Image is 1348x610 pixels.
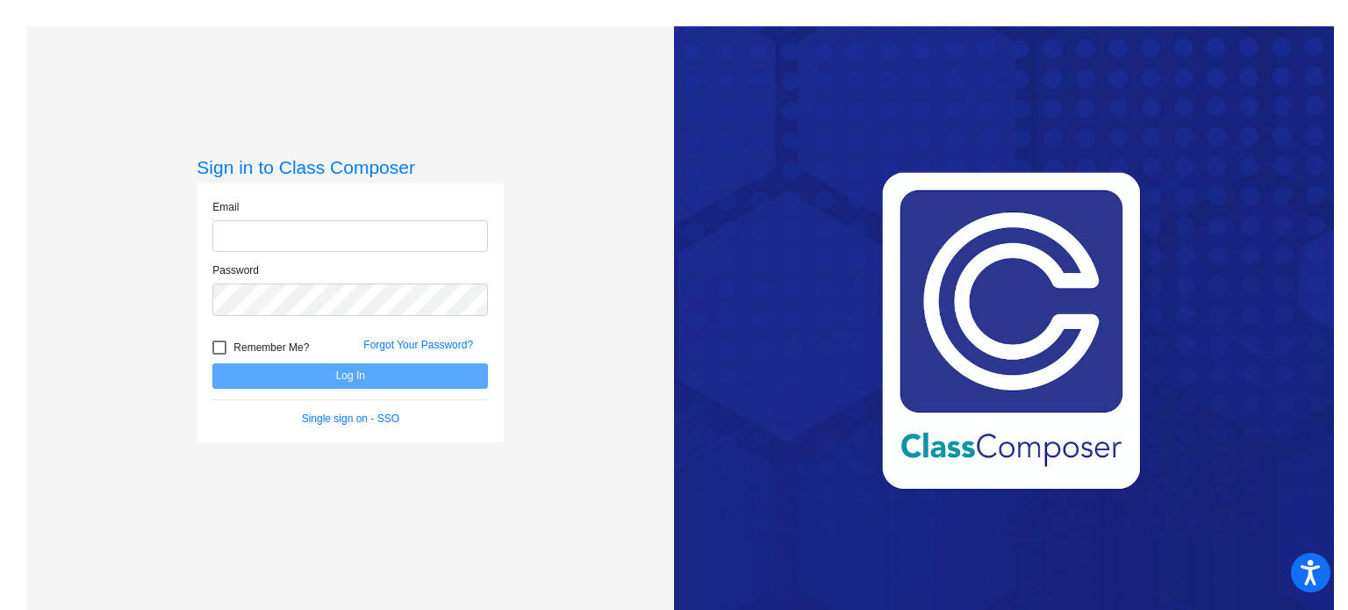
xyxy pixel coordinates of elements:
[363,339,473,351] a: Forgot Your Password?
[212,199,239,215] label: Email
[302,413,399,425] a: Single sign on - SSO
[197,156,504,178] h3: Sign in to Class Composer
[233,337,309,358] span: Remember Me?
[212,262,259,278] label: Password
[212,363,488,389] button: Log In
